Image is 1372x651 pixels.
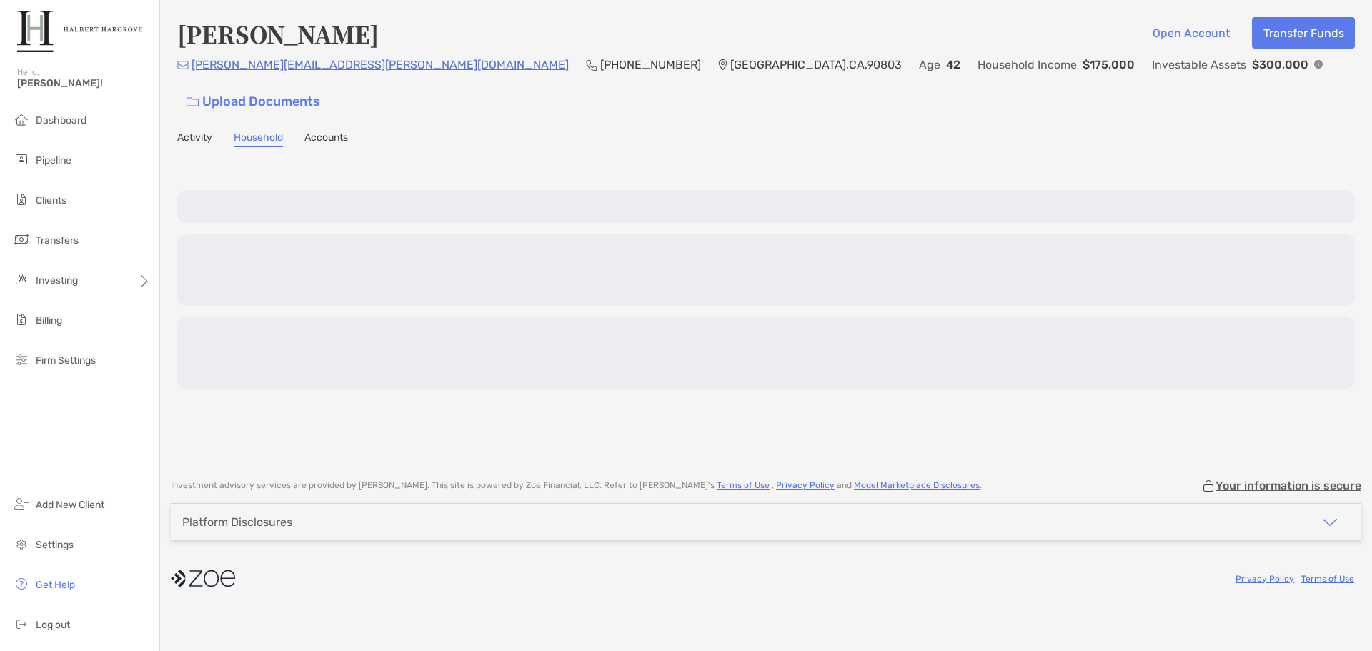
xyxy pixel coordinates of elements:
[978,56,1077,74] p: Household Income
[13,615,30,632] img: logout icon
[13,191,30,208] img: clients icon
[13,495,30,512] img: add_new_client icon
[13,231,30,248] img: transfers icon
[1314,60,1323,69] img: Info Icon
[1252,56,1308,74] p: $300,000
[13,535,30,552] img: settings icon
[36,354,96,367] span: Firm Settings
[36,234,79,247] span: Transfers
[36,619,70,631] span: Log out
[177,86,329,117] a: Upload Documents
[36,114,86,126] span: Dashboard
[1083,56,1135,74] p: $175,000
[36,314,62,327] span: Billing
[177,131,212,147] a: Activity
[919,56,940,74] p: Age
[946,56,960,74] p: 42
[730,56,902,74] p: [GEOGRAPHIC_DATA] , CA , 90803
[36,154,71,167] span: Pipeline
[1236,574,1294,584] a: Privacy Policy
[1216,479,1361,492] p: Your information is secure
[17,77,151,89] span: [PERSON_NAME]!
[17,6,142,57] img: Zoe Logo
[13,351,30,368] img: firm-settings icon
[1301,574,1354,584] a: Terms of Use
[187,97,199,107] img: button icon
[177,17,379,50] h4: [PERSON_NAME]
[36,539,74,551] span: Settings
[182,515,292,529] div: Platform Disclosures
[13,151,30,168] img: pipeline icon
[600,56,701,74] p: [PHONE_NUMBER]
[854,480,980,490] a: Model Marketplace Disclosures
[13,311,30,328] img: billing icon
[1252,17,1355,49] button: Transfer Funds
[36,194,66,207] span: Clients
[171,562,235,595] img: company logo
[1152,56,1246,74] p: Investable Assets
[13,271,30,288] img: investing icon
[1141,17,1241,49] button: Open Account
[36,274,78,287] span: Investing
[586,59,597,71] img: Phone Icon
[177,61,189,69] img: Email Icon
[36,579,75,591] span: Get Help
[13,111,30,128] img: dashboard icon
[192,56,569,74] p: [PERSON_NAME][EMAIL_ADDRESS][PERSON_NAME][DOMAIN_NAME]
[304,131,348,147] a: Accounts
[776,480,835,490] a: Privacy Policy
[171,480,982,491] p: Investment advisory services are provided by [PERSON_NAME] . This site is powered by Zoe Financia...
[13,575,30,592] img: get-help icon
[718,59,727,71] img: Location Icon
[1321,514,1338,531] img: icon arrow
[234,131,283,147] a: Household
[36,499,104,511] span: Add New Client
[717,480,770,490] a: Terms of Use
